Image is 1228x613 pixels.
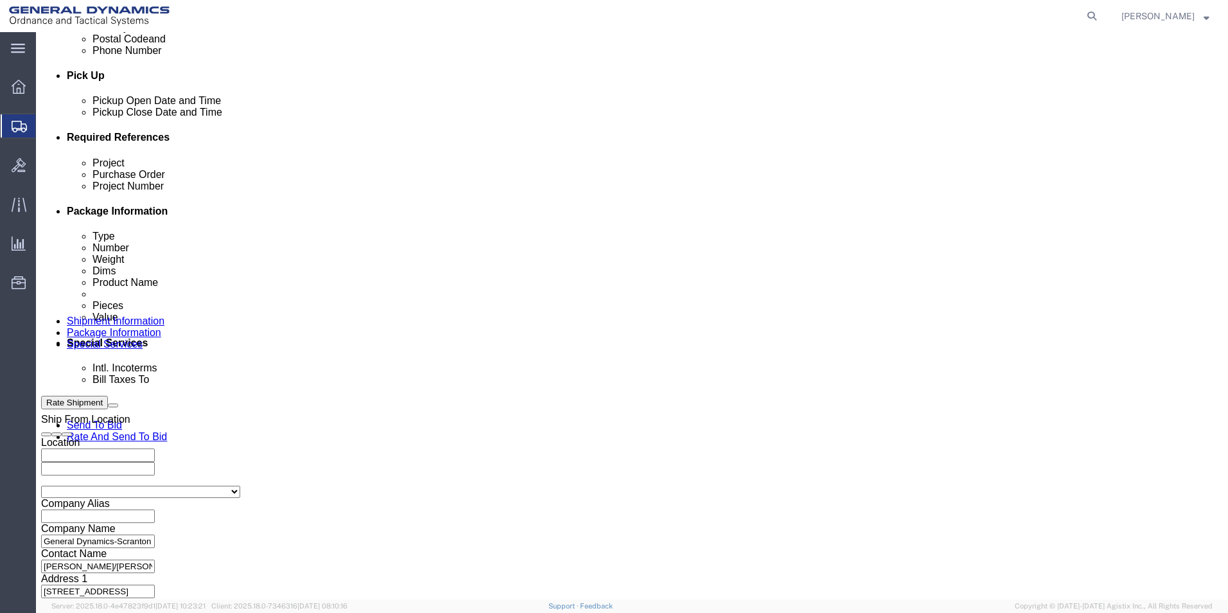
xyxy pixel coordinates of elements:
a: Feedback [580,602,613,610]
iframe: FS Legacy Container [36,32,1228,600]
a: Support [548,602,581,610]
span: Copyright © [DATE]-[DATE] Agistix Inc., All Rights Reserved [1015,601,1213,612]
span: [DATE] 08:10:16 [297,602,347,610]
span: Client: 2025.18.0-7346316 [211,602,347,610]
button: [PERSON_NAME] [1121,8,1210,24]
img: logo [9,6,170,26]
span: Server: 2025.18.0-4e47823f9d1 [51,602,206,610]
span: [DATE] 10:23:21 [155,602,206,610]
span: Britney Atkins [1121,9,1195,23]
